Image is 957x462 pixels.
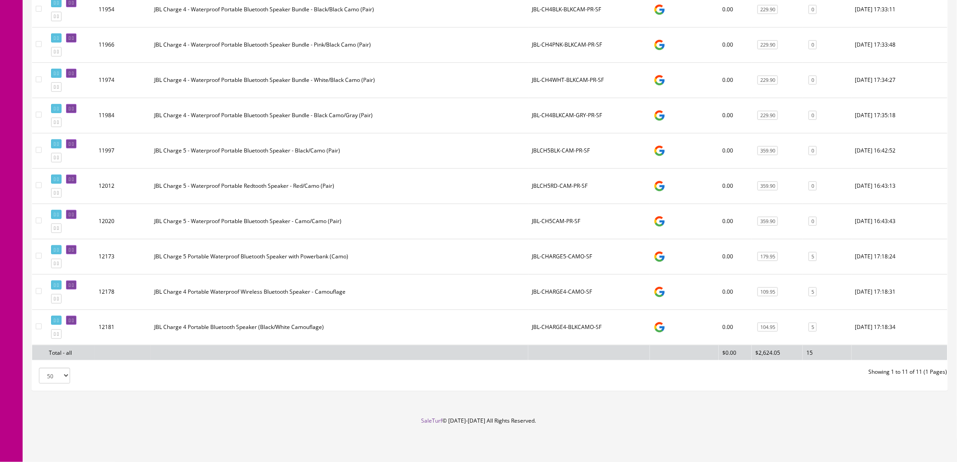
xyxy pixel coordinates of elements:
td: 2023-10-13 16:43:13 [852,168,948,204]
td: 0.00 [719,239,752,274]
td: 11966 [95,27,151,62]
td: 2023-10-12 17:35:18 [852,98,948,133]
a: 109.95 [758,287,778,297]
td: 12020 [95,204,151,239]
a: 229.90 [758,111,778,120]
td: Total - all [45,345,95,360]
a: 0 [809,40,817,50]
a: 229.90 [758,5,778,14]
td: 0.00 [719,133,752,168]
td: JBL Charge 5 Portable Waterproof Bluetooth Speaker with Powerbank (Camo) [151,239,528,274]
a: 5 [809,252,817,262]
a: 359.90 [758,181,778,191]
td: 2023-11-06 17:18:31 [852,274,948,310]
img: google_shopping [654,321,666,333]
td: 11984 [95,98,151,133]
td: JBL Charge 4 Portable Waterproof Wireless Bluetooth Speaker - Camouflage [151,274,528,310]
a: 229.90 [758,40,778,50]
td: 15 [803,345,852,360]
td: JBL-CHARGE5-CAMO-SF [528,239,650,274]
td: JBL Charge 4 - Waterproof Portable Bluetooth Speaker Bundle - White/Black Camo (Pair) [151,62,528,98]
td: JBL Charge 5 - Waterproof Portable Bluetooth Speaker - Black/Camo (Pair) [151,133,528,168]
a: 0 [809,76,817,85]
td: 0.00 [719,310,752,345]
img: google_shopping [654,74,666,86]
td: JBL-CH4PNK-BLKCAM-PR-SF [528,27,650,62]
td: 0.00 [719,98,752,133]
img: google_shopping [654,145,666,157]
td: 0.00 [719,274,752,310]
img: google_shopping [654,4,666,16]
img: google_shopping [654,215,666,228]
img: google_shopping [654,180,666,192]
img: google_shopping [654,39,666,51]
td: 0.00 [719,62,752,98]
a: 0 [809,217,817,226]
a: 5 [809,287,817,297]
td: $2,624.05 [752,345,803,360]
td: 11974 [95,62,151,98]
td: $0.00 [719,345,752,360]
td: JBL-CH5CAM-PR-SF [528,204,650,239]
a: SaleTurf [421,417,442,424]
div: Showing 1 to 11 of 11 (1 Pages) [490,368,954,376]
a: 0 [809,181,817,191]
td: JBL-CHARGE4-CAMO-SF [528,274,650,310]
a: 0 [809,5,817,14]
img: google_shopping [654,251,666,263]
td: JBL Charge 4 Portable Bluetooth Speaker (Black/White Camouflage) [151,310,528,345]
td: 0.00 [719,27,752,62]
td: 0.00 [719,204,752,239]
td: JBL Charge 4 - Waterproof Portable Bluetooth Speaker Bundle - Pink/Black Camo (Pair) [151,27,528,62]
a: 5 [809,323,817,332]
td: 2023-11-06 17:18:24 [852,239,948,274]
td: 2023-10-12 17:34:27 [852,62,948,98]
td: JBL Charge 4 - Waterproof Portable Bluetooth Speaker Bundle - Black Camo/Gray (Pair) [151,98,528,133]
td: 2023-10-12 17:33:48 [852,27,948,62]
td: JBL-CH4WHT-BLKCAM-PR-SF [528,62,650,98]
a: 359.90 [758,146,778,156]
td: JBLCH5BLK-CAM-PR-SF [528,133,650,168]
td: JBL-CH4BLKCAM-GRY-PR-SF [528,98,650,133]
td: 12181 [95,310,151,345]
a: 104.95 [758,323,778,332]
td: 0.00 [719,168,752,204]
a: 179.95 [758,252,778,262]
td: 12178 [95,274,151,310]
td: JBL-CHARGE4-BLKCAMO-SF [528,310,650,345]
td: JBL Charge 5 - Waterproof Portable Bluetooth Speaker - Camo/Camo (Pair) [151,204,528,239]
img: google_shopping [654,286,666,298]
td: 12012 [95,168,151,204]
td: 2023-10-13 16:42:52 [852,133,948,168]
td: JBL Charge 5 - Waterproof Portable Redtooth Speaker - Red/Camo (Pair) [151,168,528,204]
td: 2023-11-06 17:18:34 [852,310,948,345]
td: 2023-10-13 16:43:43 [852,204,948,239]
a: 0 [809,146,817,156]
a: 229.90 [758,76,778,85]
td: 11997 [95,133,151,168]
td: JBLCH5RD-CAM-PR-SF [528,168,650,204]
td: 12173 [95,239,151,274]
img: google_shopping [654,110,666,122]
a: 359.90 [758,217,778,226]
a: 0 [809,111,817,120]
